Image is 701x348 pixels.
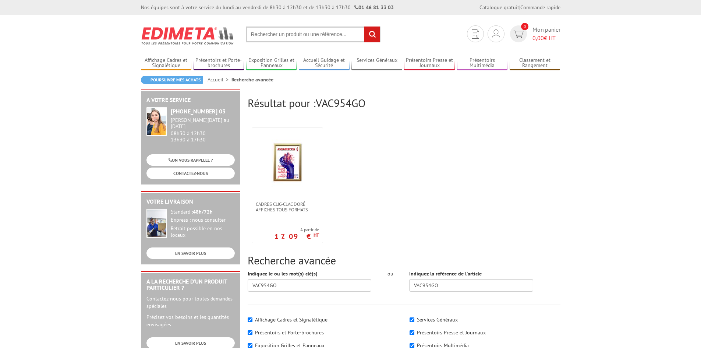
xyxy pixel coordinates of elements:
span: A partir de [275,227,319,233]
a: Catalogue gratuit [479,4,519,11]
a: CONTACTEZ-NOUS [146,168,235,179]
span: VAC954GO [316,96,366,110]
label: Services Généraux [417,316,458,323]
label: Indiquez le ou les mot(s) clé(s) [248,270,318,277]
span: 0 [521,23,528,30]
a: EN SAVOIR PLUS [146,247,235,259]
div: 08h30 à 12h30 13h30 à 17h30 [171,117,235,143]
a: Accueil Guidage et Sécurité [299,57,350,69]
span: 0,00 [532,34,544,42]
img: devis rapide [492,29,500,38]
span: Mon panier [532,25,560,42]
label: Indiquez la référence de l'article [409,270,482,277]
input: Affichage Cadres et Signalétique [248,317,252,322]
div: Express : nous consulter [171,217,235,224]
label: Affichage Cadres et Signalétique [255,316,328,323]
strong: [PHONE_NUMBER] 03 [171,108,226,115]
input: rechercher [364,27,380,42]
a: Affichage Cadres et Signalétique [141,57,192,69]
p: Contactez-nous pour toutes demandes spéciales [146,295,235,310]
a: Présentoirs Presse et Journaux [404,57,455,69]
a: Cadres clic-clac doré affiches tous formats [252,201,323,212]
input: Présentoirs Multimédia [410,343,414,348]
input: Présentoirs et Porte-brochures [248,330,252,335]
div: Nos équipes sont à votre service du lundi au vendredi de 8h30 à 12h30 et de 13h30 à 17h30 [141,4,394,11]
input: Présentoirs Presse et Journaux [410,330,414,335]
label: Présentoirs et Porte-brochures [255,329,324,336]
input: Exposition Grilles et Panneaux [248,343,252,348]
span: Cadres clic-clac doré affiches tous formats [256,201,319,212]
a: Accueil [208,76,231,83]
img: devis rapide [472,29,479,39]
div: [PERSON_NAME][DATE] au [DATE] [171,117,235,130]
h2: A votre service [146,97,235,103]
a: Classement et Rangement [510,57,560,69]
a: Présentoirs Multimédia [457,57,508,69]
input: Rechercher un produit ou une référence... [246,27,380,42]
h2: Résultat pour : [248,97,560,109]
div: Standard : [171,209,235,215]
a: Exposition Grilles et Panneaux [246,57,297,69]
div: | [479,4,560,11]
span: € HT [532,34,560,42]
a: ON VOUS RAPPELLE ? [146,154,235,166]
strong: 48h/72h [193,208,213,215]
h2: Votre livraison [146,198,235,205]
a: Présentoirs et Porte-brochures [194,57,244,69]
img: widget-livraison.jpg [146,209,167,238]
a: devis rapide 0 Mon panier 0,00€ HT [508,25,560,42]
h2: Recherche avancée [248,254,560,266]
p: 17.09 € [275,234,319,239]
li: Recherche avancée [231,76,273,83]
input: Services Généraux [410,317,414,322]
img: Edimeta [141,22,235,49]
a: Poursuivre mes achats [141,76,203,84]
div: ou [382,270,398,277]
img: devis rapide [513,30,524,38]
img: Cadres clic-clac doré affiches tous formats [272,139,303,187]
sup: HT [314,232,319,238]
h2: A la recherche d'un produit particulier ? [146,278,235,291]
strong: 01 46 81 33 03 [354,4,394,11]
div: Retrait possible en nos locaux [171,225,235,239]
a: Services Généraux [351,57,402,69]
label: Présentoirs Presse et Journaux [417,329,486,336]
p: Précisez vos besoins et les quantités envisagées [146,313,235,328]
img: widget-service.jpg [146,107,167,136]
a: Commande rapide [520,4,560,11]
